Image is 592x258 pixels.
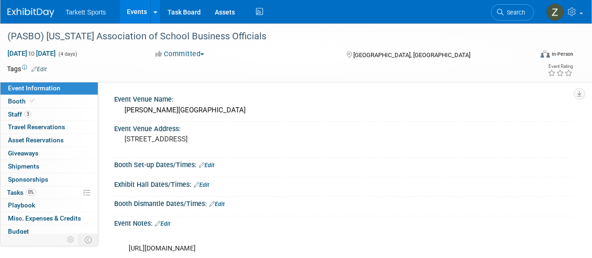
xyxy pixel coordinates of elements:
div: Exhibit Hall Dates/Times: [114,177,573,190]
a: Asset Reservations [0,134,98,147]
span: Tarkett Sports [66,8,106,16]
a: Tasks0% [0,186,98,199]
span: Sponsorships [8,176,48,183]
a: Giveaways [0,147,98,160]
a: Sponsorships [0,173,98,186]
span: Asset Reservations [8,136,64,144]
img: Format-Inperson.png [541,50,550,58]
img: Zak Sigler [546,3,564,21]
span: Search [504,9,525,16]
span: Misc. Expenses & Credits [8,214,81,222]
span: 3 [24,111,31,118]
div: Event Rating [548,64,573,69]
a: Edit [209,201,225,207]
a: Edit [155,221,170,227]
span: Shipments [8,162,39,170]
div: Event Venue Name: [114,92,573,104]
span: [GEOGRAPHIC_DATA], [GEOGRAPHIC_DATA] [353,52,470,59]
td: Toggle Event Tabs [79,234,98,246]
span: Giveaways [8,149,38,157]
a: Booth [0,95,98,108]
div: Event Venue Address: [114,122,573,133]
a: Edit [199,162,214,169]
span: [DATE] [DATE] [7,49,56,58]
button: Committed [152,49,208,59]
span: Tasks [7,189,36,196]
a: Playbook [0,199,98,212]
div: Booth Dismantle Dates/Times: [114,197,573,209]
a: Travel Reservations [0,121,98,133]
div: [PERSON_NAME][GEOGRAPHIC_DATA] [121,103,566,118]
div: In-Person [551,51,573,58]
a: Shipments [0,160,98,173]
pre: [STREET_ADDRESS] [124,135,295,143]
span: Budget [8,228,29,235]
a: Event Information [0,82,98,95]
span: (4 days) [58,51,77,57]
span: Travel Reservations [8,123,65,131]
div: Event Format [490,49,573,63]
i: Booth reservation complete [30,98,35,103]
div: Booth Set-up Dates/Times: [114,158,573,170]
a: Budget [0,225,98,238]
div: Event Notes: [114,216,573,229]
span: Playbook [8,201,35,209]
img: ExhibitDay [7,8,54,17]
a: Misc. Expenses & Credits [0,212,98,225]
span: Booth [8,97,37,105]
span: 0% [26,189,36,196]
a: Search [491,4,534,21]
div: (PASBO) [US_STATE] Association of School Business Officials [4,28,525,45]
span: Event Information [8,84,60,92]
td: Personalize Event Tab Strip [63,234,79,246]
a: Edit [31,66,47,73]
a: Staff3 [0,108,98,121]
span: to [27,50,36,57]
span: Staff [8,111,31,118]
td: Tags [7,64,47,74]
a: Edit [194,182,209,188]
